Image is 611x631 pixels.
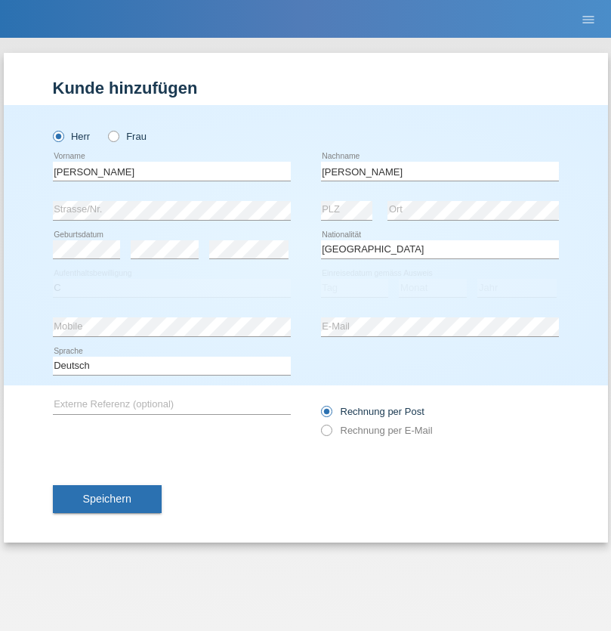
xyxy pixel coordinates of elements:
input: Rechnung per Post [321,406,331,425]
button: Speichern [53,485,162,514]
input: Herr [53,131,63,141]
input: Frau [108,131,118,141]
label: Rechnung per E-Mail [321,425,433,436]
span: Speichern [83,493,131,505]
label: Herr [53,131,91,142]
i: menu [581,12,596,27]
label: Rechnung per Post [321,406,424,417]
a: menu [573,14,603,23]
h1: Kunde hinzufügen [53,79,559,97]
label: Frau [108,131,147,142]
input: Rechnung per E-Mail [321,425,331,444]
